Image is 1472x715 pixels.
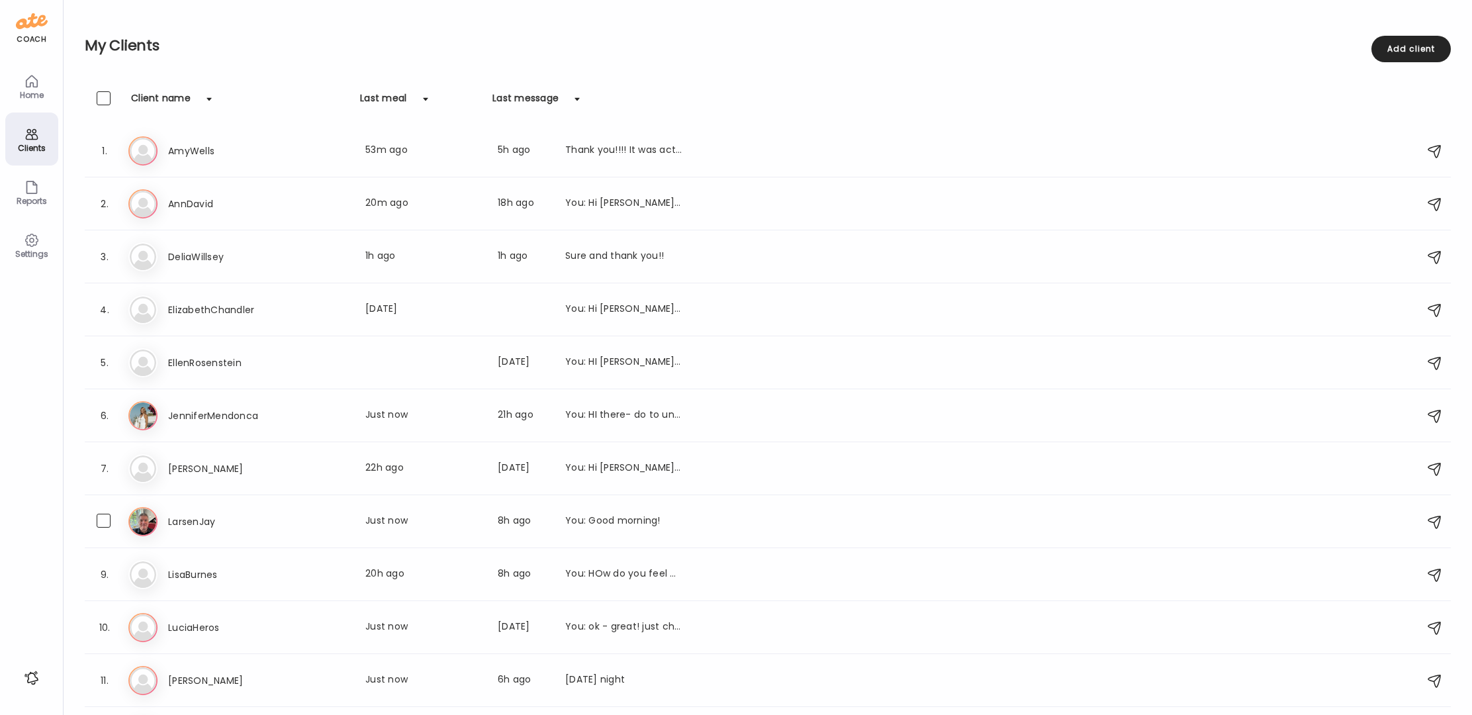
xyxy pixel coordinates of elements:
h3: ElizabethChandler [168,302,285,318]
div: 3. [97,249,113,265]
div: 53m ago [365,143,482,159]
div: Just now [365,673,482,689]
div: Last meal [360,91,406,113]
div: 1. [97,143,113,159]
h3: EllenRosenstein [168,355,285,371]
div: Thank you!!!! It was actually fun to thoughtfully get my 20% meal [DATE] night at a delicious Ita... [565,143,682,159]
div: Client name [131,91,191,113]
div: 8h ago [498,514,549,530]
div: [DATE] [498,355,549,371]
div: You: HI there- do to unsync your [MEDICAL_DATA] - here are the steps: On your iPhon: go to Settin... [565,408,682,424]
div: coach [17,34,46,45]
div: Just now [365,620,482,636]
div: You: HOw do you feel after the tortillas and sauce? [565,567,682,583]
div: [DATE] [498,461,549,477]
img: ate [16,11,48,32]
div: 8h ago [498,567,549,583]
div: 20m ago [365,196,482,212]
div: You: Hi [PERSON_NAME] - I look forward to meeting you during our kick off call [DATE] [565,461,682,477]
div: You: Good morning! [565,514,682,530]
div: Reports [8,197,56,205]
h3: AmyWells [168,143,285,159]
div: Last message [492,91,559,113]
div: 2. [97,196,113,212]
div: Sure and thank you!! [565,249,682,265]
div: Settings [8,250,56,258]
h3: LarsenJay [168,514,285,530]
h3: LuciaHeros [168,620,285,636]
div: [DATE] [365,302,482,318]
div: 18h ago [498,196,549,212]
h3: [PERSON_NAME] [168,461,285,477]
div: 11. [97,673,113,689]
div: Just now [365,514,482,530]
div: 7. [97,461,113,477]
h3: [PERSON_NAME] [168,673,285,689]
h3: AnnDavid [168,196,285,212]
div: 1h ago [365,249,482,265]
div: You: HI [PERSON_NAME]!!! I look forward to meeting you during our kick off call [DATE]. If would ... [565,355,682,371]
div: 6. [97,408,113,424]
div: You: Hi [PERSON_NAME] - I look forward to meeting you during our Kick off - - I know our call is ... [565,302,682,318]
div: 4. [97,302,113,318]
h3: LisaBurnes [168,567,285,583]
div: Add client [1371,36,1451,62]
div: 10. [97,620,113,636]
div: Just now [365,408,482,424]
div: Clients [8,144,56,152]
div: 1h ago [498,249,549,265]
div: 6h ago [498,673,549,689]
div: 9. [97,567,113,583]
div: You: Hi [PERSON_NAME] - I know our call is scheduled [DATE] at 3:00PM EST. Do you have any intere... [565,196,682,212]
div: 22h ago [365,461,482,477]
div: [DATE] night [565,673,682,689]
div: 20h ago [365,567,482,583]
h2: My Clients [85,36,1451,56]
h3: DeliaWillsey [168,249,285,265]
div: 5. [97,355,113,371]
div: 21h ago [498,408,549,424]
div: [DATE] [498,620,549,636]
div: You: ok - great! just checking [565,620,682,636]
div: Home [8,91,56,99]
h3: JenniferMendonca [168,408,285,424]
div: 5h ago [498,143,549,159]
